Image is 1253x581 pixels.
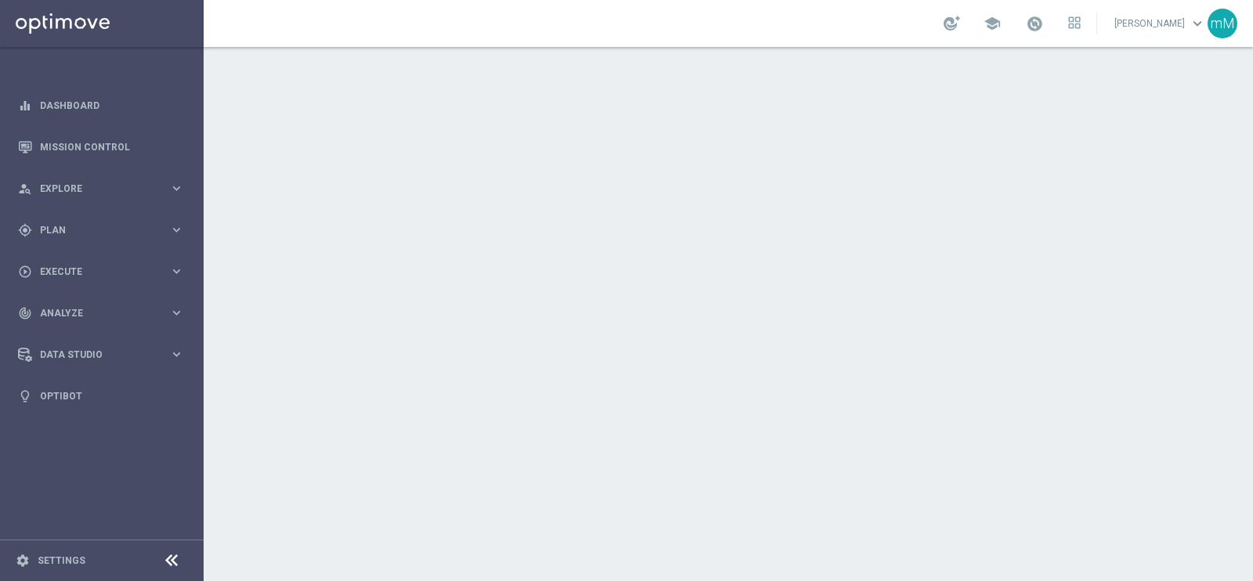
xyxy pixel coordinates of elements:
span: Analyze [40,309,169,318]
i: keyboard_arrow_right [169,181,184,196]
a: [PERSON_NAME]keyboard_arrow_down [1113,12,1208,35]
span: Data Studio [40,350,169,359]
div: Explore [18,182,169,196]
i: equalizer [18,99,32,113]
i: track_changes [18,306,32,320]
button: play_circle_outline Execute keyboard_arrow_right [17,265,185,278]
i: person_search [18,182,32,196]
div: Mission Control [18,126,184,168]
div: Dashboard [18,85,184,126]
button: Mission Control [17,141,185,153]
a: Optibot [40,375,184,417]
i: gps_fixed [18,223,32,237]
div: mM [1208,9,1237,38]
button: track_changes Analyze keyboard_arrow_right [17,307,185,319]
a: Dashboard [40,85,184,126]
a: Mission Control [40,126,184,168]
button: equalizer Dashboard [17,99,185,112]
i: keyboard_arrow_right [169,222,184,237]
div: Optibot [18,375,184,417]
button: person_search Explore keyboard_arrow_right [17,182,185,195]
i: settings [16,554,30,568]
i: keyboard_arrow_right [169,305,184,320]
span: Plan [40,226,169,235]
span: Execute [40,267,169,276]
button: gps_fixed Plan keyboard_arrow_right [17,224,185,236]
span: school [984,15,1001,32]
div: Analyze [18,306,169,320]
button: lightbulb Optibot [17,390,185,402]
span: keyboard_arrow_down [1189,15,1206,32]
i: play_circle_outline [18,265,32,279]
a: Settings [38,556,85,565]
div: Execute [18,265,169,279]
i: lightbulb [18,389,32,403]
span: Explore [40,184,169,193]
i: keyboard_arrow_right [169,264,184,279]
i: keyboard_arrow_right [169,347,184,362]
div: Plan [18,223,169,237]
div: Data Studio [18,348,169,362]
button: Data Studio keyboard_arrow_right [17,348,185,361]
